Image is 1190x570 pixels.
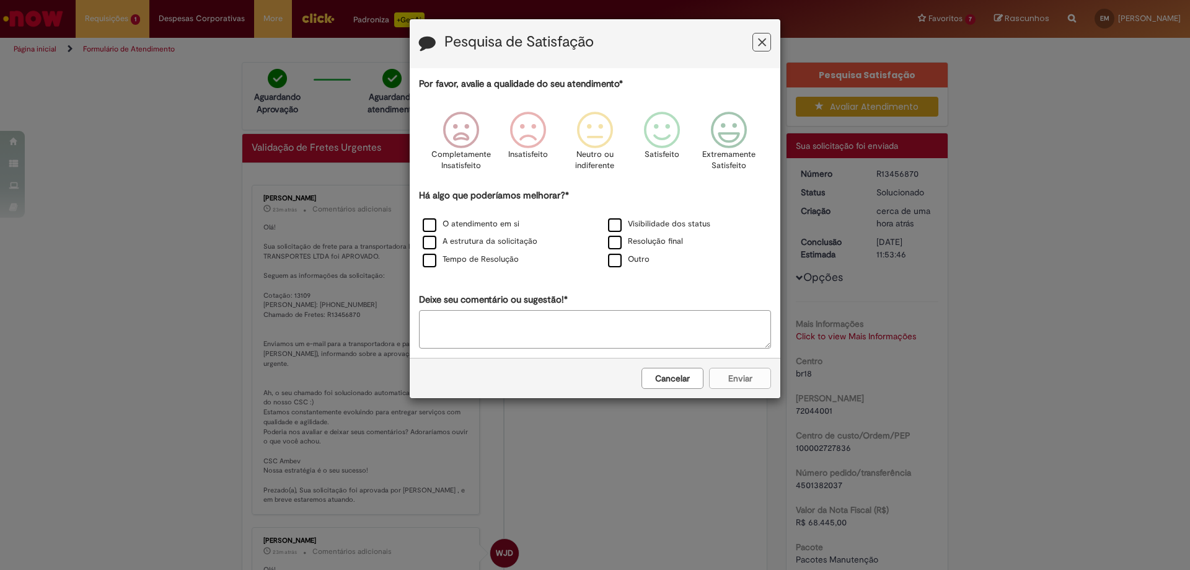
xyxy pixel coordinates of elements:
[419,189,771,269] div: Há algo que poderíamos melhorar?*
[508,149,548,161] p: Insatisfeito
[423,254,519,265] label: Tempo de Resolução
[573,149,617,172] p: Neutro ou indiferente
[419,293,568,306] label: Deixe seu comentário ou sugestão!*
[496,102,560,187] div: Insatisfeito
[423,236,537,247] label: A estrutura da solicitação
[630,102,694,187] div: Satisfeito
[608,218,710,230] label: Visibilidade dos status
[645,149,679,161] p: Satisfeito
[608,254,650,265] label: Outro
[641,368,703,389] button: Cancelar
[423,218,519,230] label: O atendimento em si
[697,102,760,187] div: Extremamente Satisfeito
[702,149,756,172] p: Extremamente Satisfeito
[563,102,627,187] div: Neutro ou indiferente
[419,78,623,91] label: Por favor, avalie a qualidade do seu atendimento*
[429,102,492,187] div: Completamente Insatisfeito
[444,34,594,50] label: Pesquisa de Satisfação
[431,149,491,172] p: Completamente Insatisfeito
[608,236,683,247] label: Resolução final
